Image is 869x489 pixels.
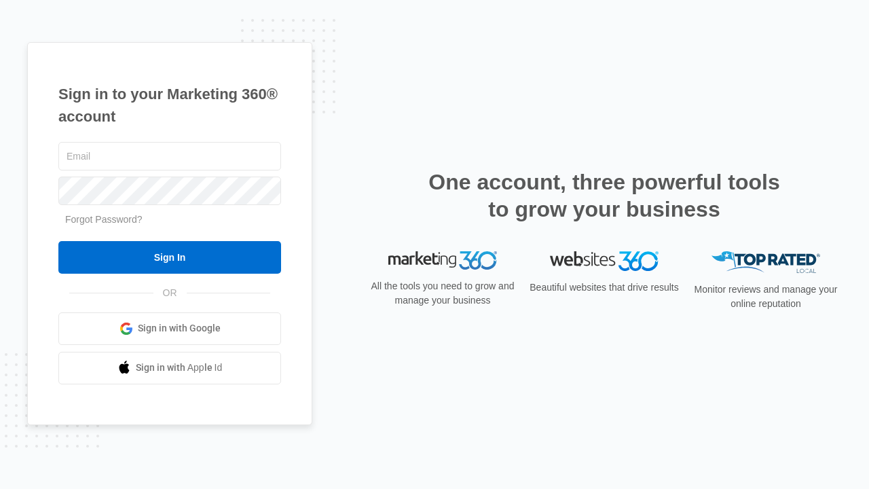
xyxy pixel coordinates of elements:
[367,279,519,308] p: All the tools you need to grow and manage your business
[153,286,187,300] span: OR
[136,361,223,375] span: Sign in with Apple Id
[424,168,784,223] h2: One account, three powerful tools to grow your business
[58,241,281,274] input: Sign In
[65,214,143,225] a: Forgot Password?
[690,283,842,311] p: Monitor reviews and manage your online reputation
[58,312,281,345] a: Sign in with Google
[528,280,680,295] p: Beautiful websites that drive results
[550,251,659,271] img: Websites 360
[58,142,281,170] input: Email
[58,352,281,384] a: Sign in with Apple Id
[711,251,820,274] img: Top Rated Local
[388,251,497,270] img: Marketing 360
[138,321,221,336] span: Sign in with Google
[58,83,281,128] h1: Sign in to your Marketing 360® account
